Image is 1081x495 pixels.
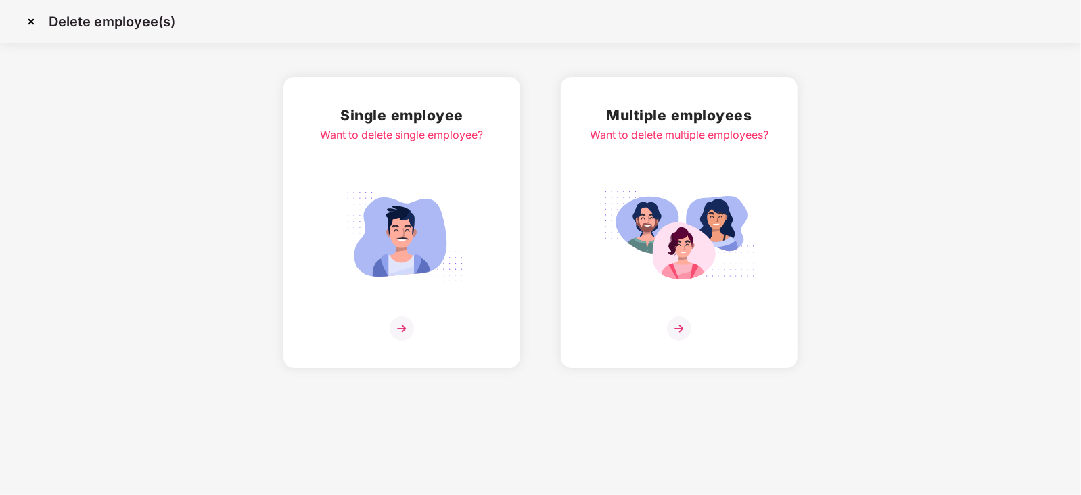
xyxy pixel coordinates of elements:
img: svg+xml;base64,PHN2ZyB4bWxucz0iaHR0cDovL3d3dy53My5vcmcvMjAwMC9zdmciIGlkPSJTaW5nbGVfZW1wbG95ZWUiIH... [326,184,478,289]
img: svg+xml;base64,PHN2ZyBpZD0iQ3Jvc3MtMzJ4MzIiIHhtbG5zPSJodHRwOi8vd3d3LnczLm9yZy8yMDAwL3N2ZyIgd2lkdG... [20,11,42,32]
div: Want to delete multiple employees? [590,126,768,143]
div: Want to delete single employee? [321,126,484,143]
h2: Multiple employees [590,104,768,126]
h2: Single employee [321,104,484,126]
p: Delete employee(s) [49,14,175,30]
img: svg+xml;base64,PHN2ZyB4bWxucz0iaHR0cDovL3d3dy53My5vcmcvMjAwMC9zdmciIHdpZHRoPSIzNiIgaGVpZ2h0PSIzNi... [390,316,414,341]
img: svg+xml;base64,PHN2ZyB4bWxucz0iaHR0cDovL3d3dy53My5vcmcvMjAwMC9zdmciIGlkPSJNdWx0aXBsZV9lbXBsb3llZS... [603,184,755,289]
img: svg+xml;base64,PHN2ZyB4bWxucz0iaHR0cDovL3d3dy53My5vcmcvMjAwMC9zdmciIHdpZHRoPSIzNiIgaGVpZ2h0PSIzNi... [667,316,691,341]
